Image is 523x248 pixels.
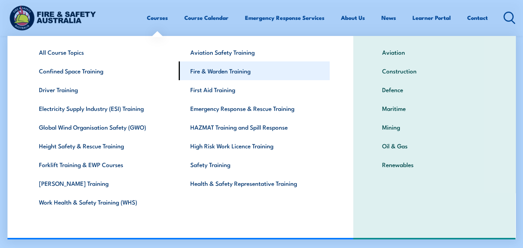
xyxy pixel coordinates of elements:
[371,136,498,155] a: Oil & Gas
[371,80,498,99] a: Defence
[184,9,229,27] a: Course Calendar
[27,193,179,211] a: Work Health & Safety Training (WHS)
[371,43,498,61] a: Aviation
[27,174,179,193] a: [PERSON_NAME] Training
[179,99,330,118] a: Emergency Response & Rescue Training
[179,155,330,174] a: Safety Training
[381,9,396,27] a: News
[27,43,179,61] a: All Course Topics
[179,136,330,155] a: High Risk Work Licence Training
[27,80,179,99] a: Driver Training
[371,155,498,174] a: Renewables
[27,155,179,174] a: Forklift Training & EWP Courses
[27,136,179,155] a: Height Safety & Rescue Training
[467,9,488,27] a: Contact
[371,118,498,136] a: Mining
[147,9,168,27] a: Courses
[179,80,330,99] a: First Aid Training
[341,9,365,27] a: About Us
[371,99,498,118] a: Maritime
[27,61,179,80] a: Confined Space Training
[412,9,451,27] a: Learner Portal
[179,118,330,136] a: HAZMAT Training and Spill Response
[27,118,179,136] a: Global Wind Organisation Safety (GWO)
[179,174,330,193] a: Health & Safety Representative Training
[27,99,179,118] a: Electricity Supply Industry (ESI) Training
[179,43,330,61] a: Aviation Safety Training
[371,61,498,80] a: Construction
[245,9,324,27] a: Emergency Response Services
[179,61,330,80] a: Fire & Warden Training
